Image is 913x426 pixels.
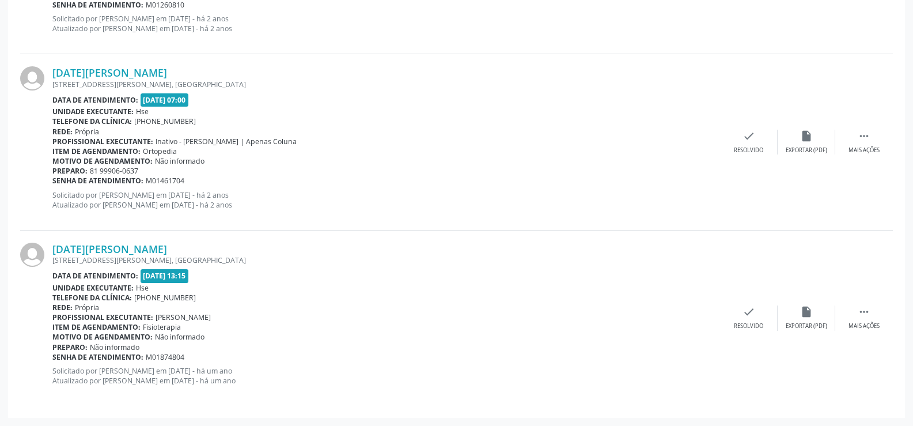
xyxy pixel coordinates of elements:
div: [STREET_ADDRESS][PERSON_NAME], [GEOGRAPHIC_DATA] [52,255,720,265]
i:  [858,306,870,318]
span: [DATE] 07:00 [141,93,189,107]
span: [PHONE_NUMBER] [134,293,196,303]
b: Preparo: [52,342,88,352]
b: Rede: [52,303,73,312]
b: Profissional executante: [52,137,153,146]
span: Hse [136,283,149,293]
p: Solicitado por [PERSON_NAME] em [DATE] - há 2 anos Atualizado por [PERSON_NAME] em [DATE] - há 2 ... [52,14,720,33]
div: Resolvido [734,146,763,154]
span: Não informado [90,342,139,352]
b: Preparo: [52,166,88,176]
i:  [858,130,870,142]
img: img [20,66,44,91]
b: Unidade executante: [52,283,134,293]
span: [DATE] 13:15 [141,269,189,282]
span: [PHONE_NUMBER] [134,116,196,126]
b: Senha de atendimento: [52,176,143,186]
b: Profissional executante: [52,312,153,322]
span: Inativo - [PERSON_NAME] | Apenas Coluna [156,137,297,146]
i: check [742,130,755,142]
a: [DATE][PERSON_NAME] [52,66,167,79]
b: Senha de atendimento: [52,352,143,362]
span: Não informado [155,332,204,342]
b: Motivo de agendamento: [52,156,153,166]
span: Própria [75,303,99,312]
span: Própria [75,127,99,137]
div: Exportar (PDF) [786,146,827,154]
b: Data de atendimento: [52,95,138,105]
span: M01461704 [146,176,184,186]
div: Mais ações [848,322,880,330]
b: Item de agendamento: [52,146,141,156]
img: img [20,243,44,267]
p: Solicitado por [PERSON_NAME] em [DATE] - há um ano Atualizado por [PERSON_NAME] em [DATE] - há um... [52,366,720,386]
b: Telefone da clínica: [52,293,132,303]
span: 81 99906-0637 [90,166,138,176]
b: Unidade executante: [52,107,134,116]
i: check [742,306,755,318]
div: Resolvido [734,322,763,330]
div: Mais ações [848,146,880,154]
div: [STREET_ADDRESS][PERSON_NAME], [GEOGRAPHIC_DATA] [52,80,720,89]
i: insert_drive_file [800,130,813,142]
span: Ortopedia [143,146,177,156]
span: Hse [136,107,149,116]
span: Fisioterapia [143,322,181,332]
b: Item de agendamento: [52,322,141,332]
span: M01874804 [146,352,184,362]
a: [DATE][PERSON_NAME] [52,243,167,255]
span: Não informado [155,156,204,166]
i: insert_drive_file [800,306,813,318]
b: Rede: [52,127,73,137]
b: Telefone da clínica: [52,116,132,126]
div: Exportar (PDF) [786,322,827,330]
b: Motivo de agendamento: [52,332,153,342]
b: Data de atendimento: [52,271,138,281]
span: [PERSON_NAME] [156,312,211,322]
p: Solicitado por [PERSON_NAME] em [DATE] - há 2 anos Atualizado por [PERSON_NAME] em [DATE] - há 2 ... [52,190,720,210]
